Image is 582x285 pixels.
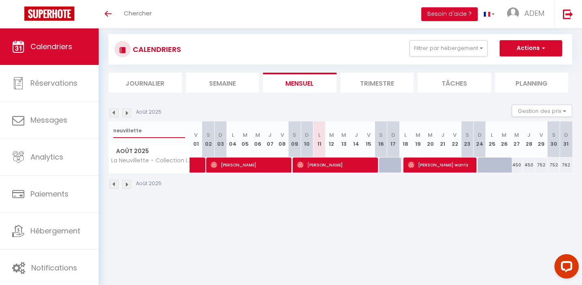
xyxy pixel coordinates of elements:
span: [PERSON_NAME] [297,157,374,173]
th: 22 [449,121,461,158]
div: 450 [523,158,535,173]
span: Analytics [30,152,63,162]
img: Super Booking [24,6,74,21]
th: 28 [523,121,535,158]
li: Semaine [186,73,259,93]
li: Mensuel [263,73,336,93]
span: Août 2025 [109,145,190,157]
abbr: S [207,131,210,139]
th: 25 [486,121,498,158]
img: ... [507,7,519,19]
span: Paiements [30,189,69,199]
abbr: J [355,131,358,139]
li: Journalier [108,73,182,93]
th: 16 [375,121,387,158]
th: 02 [202,121,214,158]
span: Messages [30,115,67,125]
th: 14 [350,121,362,158]
th: 12 [325,121,338,158]
button: Filtrer par hébergement [410,40,487,56]
th: 10 [301,121,313,158]
th: 07 [264,121,276,158]
abbr: S [466,131,469,139]
abbr: L [491,131,493,139]
abbr: V [194,131,198,139]
span: Notifications [31,263,77,273]
img: logout [563,9,573,19]
th: 09 [289,121,301,158]
th: 30 [548,121,560,158]
p: Août 2025 [136,108,162,116]
span: Chercher [124,9,152,17]
div: 762 [560,158,572,173]
span: La Neuvillette - Collection Idylliq [110,158,191,164]
th: 08 [276,121,288,158]
abbr: V [539,131,543,139]
abbr: L [404,131,407,139]
th: 24 [473,121,485,158]
abbr: J [268,131,272,139]
div: 752 [535,158,547,173]
abbr: M [243,131,248,139]
button: Besoin d'aide ? [421,7,478,21]
h3: CALENDRIERS [131,40,181,58]
span: Calendriers [30,41,72,52]
abbr: S [379,131,383,139]
abbr: D [391,131,395,139]
abbr: M [514,131,519,139]
button: Gestion des prix [512,105,572,117]
th: 23 [461,121,473,158]
th: 11 [313,121,325,158]
span: Réservations [30,78,78,88]
abbr: S [552,131,556,139]
abbr: L [232,131,234,139]
abbr: S [293,131,296,139]
abbr: J [441,131,444,139]
th: 04 [227,121,239,158]
abbr: M [341,131,346,139]
p: Août 2025 [136,180,162,188]
span: [PERSON_NAME] wants [408,157,473,173]
div: 450 [511,158,523,173]
th: 20 [424,121,436,158]
th: 03 [214,121,226,158]
th: 27 [511,121,523,158]
th: 31 [560,121,572,158]
span: [PERSON_NAME] [211,157,288,173]
li: Planning [495,73,569,93]
th: 18 [399,121,412,158]
abbr: D [305,131,309,139]
abbr: D [564,131,568,139]
abbr: V [280,131,284,139]
abbr: V [453,131,457,139]
li: Tâches [418,73,491,93]
th: 01 [190,121,202,158]
span: ADEM [524,8,544,18]
th: 19 [412,121,424,158]
th: 17 [387,121,399,158]
abbr: M [416,131,420,139]
th: 29 [535,121,547,158]
th: 06 [251,121,263,158]
th: 21 [436,121,448,158]
abbr: D [218,131,222,139]
abbr: D [478,131,482,139]
th: 05 [239,121,251,158]
abbr: V [367,131,371,139]
th: 15 [362,121,375,158]
abbr: M [502,131,507,139]
abbr: M [329,131,334,139]
abbr: M [255,131,260,139]
abbr: L [318,131,321,139]
div: 752 [548,158,560,173]
li: Trimestre [341,73,414,93]
th: 26 [498,121,510,158]
abbr: M [428,131,433,139]
button: Actions [500,40,562,56]
th: 13 [338,121,350,158]
iframe: LiveChat chat widget [548,251,582,285]
span: Hébergement [30,226,80,236]
abbr: J [527,131,530,139]
input: Rechercher un logement... [113,123,185,138]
